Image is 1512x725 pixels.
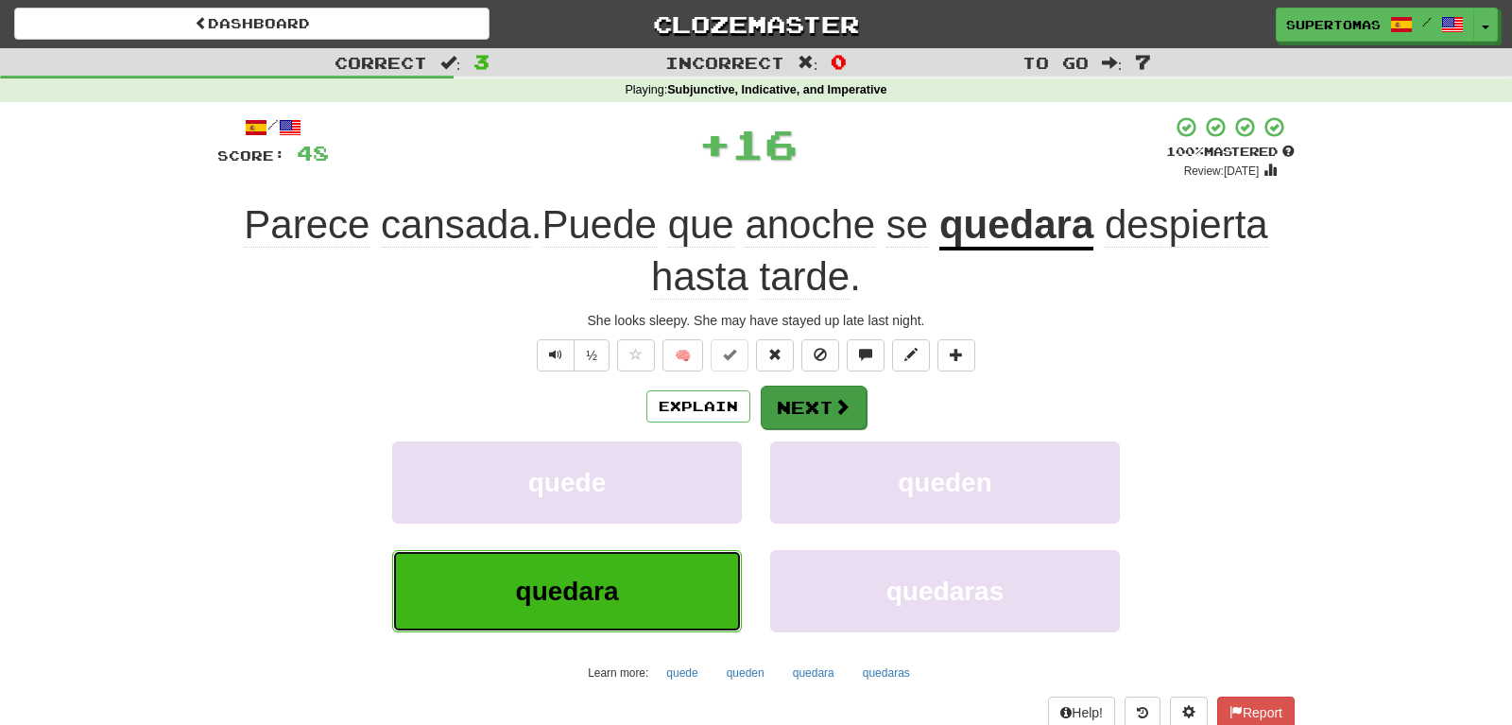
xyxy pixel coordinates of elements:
button: Explain [646,390,750,423]
button: quedaras [770,550,1120,632]
span: 16 [731,120,798,167]
button: Reset to 0% Mastered (alt+r) [756,339,794,371]
button: Ignore sentence (alt+i) [801,339,839,371]
span: despierta [1105,202,1268,248]
button: quedara [782,659,845,687]
a: SuperTomas / [1276,8,1474,42]
button: Add to collection (alt+a) [937,339,975,371]
small: Learn more: [588,666,648,680]
div: Mastered [1166,144,1295,161]
div: / [217,115,329,139]
button: 🧠 [662,339,703,371]
span: Incorrect [665,53,784,72]
u: quedara [939,202,1093,250]
div: Text-to-speech controls [533,339,610,371]
span: 100 % [1166,144,1204,159]
span: : [1102,55,1123,71]
span: : [798,55,818,71]
span: Correct [335,53,427,72]
span: tarde [760,254,850,300]
a: Clozemaster [518,8,993,41]
strong: Subjunctive, Indicative, and Imperative [667,83,886,96]
button: Set this sentence to 100% Mastered (alt+m) [711,339,748,371]
span: anoche [745,202,875,248]
span: 48 [297,141,329,164]
button: queden [770,441,1120,524]
span: Parece [244,202,369,248]
span: . [244,202,939,247]
span: To go [1022,53,1089,72]
button: quedara [392,550,742,632]
button: Favorite sentence (alt+f) [617,339,655,371]
span: / [1422,15,1432,28]
span: quedara [516,577,619,606]
span: : [440,55,461,71]
button: quede [656,659,708,687]
button: Play sentence audio (ctl+space) [537,339,575,371]
span: se [886,202,928,248]
div: She looks sleepy. She may have stayed up late last night. [217,311,1295,330]
button: Discuss sentence (alt+u) [847,339,885,371]
a: Dashboard [14,8,490,40]
span: 0 [831,50,847,73]
span: Puede [542,202,657,248]
button: queden [716,659,775,687]
span: + [698,115,731,172]
span: 7 [1135,50,1151,73]
button: Next [761,386,867,429]
span: cansada [381,202,531,248]
span: Score: [217,147,285,164]
span: que [668,202,734,248]
button: ½ [574,339,610,371]
span: . [651,202,1268,300]
button: Edit sentence (alt+d) [892,339,930,371]
button: quede [392,441,742,524]
span: queden [898,468,992,497]
span: SuperTomas [1286,16,1381,33]
span: quedaras [886,577,1005,606]
span: hasta [651,254,748,300]
span: quede [528,468,606,497]
button: quedaras [852,659,920,687]
small: Review: [DATE] [1184,164,1260,178]
span: 3 [473,50,490,73]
